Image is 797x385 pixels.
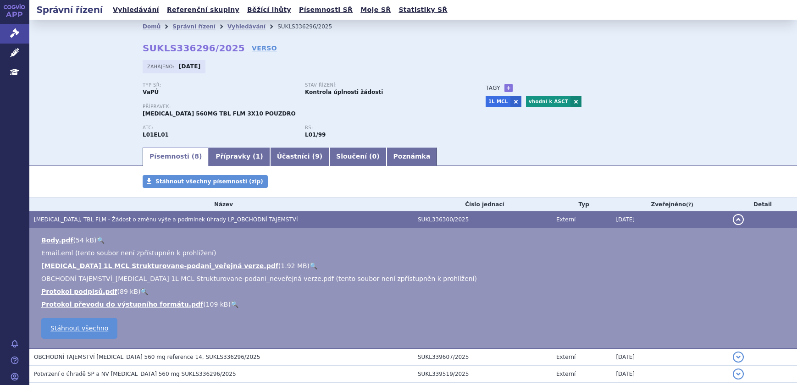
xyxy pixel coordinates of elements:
a: Statistiky SŘ [396,4,450,16]
span: Potvrzení o úhradě SP a NV Imbruvica 560 mg SUKLS336296/2025 [34,371,236,377]
a: Sloučení (0) [329,148,386,166]
button: detail [733,214,744,225]
a: Stáhnout všechno [41,318,117,339]
span: Externí [556,371,576,377]
span: 54 kB [76,236,94,244]
a: Běžící lhůty [244,4,294,16]
td: [DATE] [611,348,728,366]
h3: Tagy [486,82,500,93]
td: SUKL339519/2025 [413,366,552,383]
span: Externí [556,354,576,360]
p: RS: [305,125,458,131]
span: 0 [372,153,376,160]
a: [MEDICAL_DATA] 1L MCL Strukturovane-podani_veřejná verze.pdf [41,262,278,269]
span: [MEDICAL_DATA] 560MG TBL FLM 3X10 POUZDRO [143,110,296,117]
a: Účastníci (9) [270,148,329,166]
strong: IBRUTINIB [143,132,169,138]
li: ( ) [41,236,788,245]
button: detail [733,368,744,379]
a: Přípravky (1) [209,148,270,166]
a: Domů [143,23,161,30]
p: Typ SŘ: [143,82,296,88]
a: Správní řízení [172,23,216,30]
li: SUKLS336296/2025 [277,20,344,33]
td: SUKL336300/2025 [413,211,552,228]
span: Externí [556,216,576,223]
a: VERSO [252,44,277,53]
span: IMBRUVICA, TBL FLM - Žádost o změnu výše a podmínek úhrady LP_OBCHODNÍ TAJEMSTVÍ [34,216,298,223]
strong: ibrutinib [305,132,326,138]
span: 9 [315,153,320,160]
span: 8 [194,153,199,160]
a: 🔍 [310,262,317,269]
p: Stav řízení: [305,82,458,88]
span: OBCHODNÍ TAJEMSTVÍ_[MEDICAL_DATA] 1L MCL Strukturovane-podani_neveřejná verze.pdf (tento soubor n... [41,275,477,282]
th: Typ [552,198,611,211]
th: Číslo jednací [413,198,552,211]
a: Protokol podpisů.pdf [41,288,117,295]
th: Detail [728,198,797,211]
a: vhodní k ASCT [526,96,570,107]
a: + [504,84,513,92]
li: ( ) [41,261,788,270]
button: detail [733,352,744,363]
a: 1L MCL [486,96,510,107]
a: Poznámka [387,148,437,166]
a: 🔍 [97,236,105,244]
span: Stáhnout všechny písemnosti (zip) [155,178,263,185]
span: 109 kB [206,301,228,308]
h2: Správní řízení [29,3,110,16]
strong: SUKLS336296/2025 [143,43,245,54]
li: ( ) [41,300,788,309]
li: ( ) [41,287,788,296]
span: 89 kB [120,288,138,295]
a: Vyhledávání [110,4,162,16]
a: Stáhnout všechny písemnosti (zip) [143,175,268,188]
strong: VaPÚ [143,89,159,95]
th: Zveřejněno [611,198,728,211]
a: 🔍 [140,288,148,295]
a: 🔍 [231,301,238,308]
a: Písemnosti SŘ [296,4,355,16]
abbr: (?) [686,202,693,208]
a: Vyhledávání [227,23,266,30]
span: Email.eml (tento soubor není zpřístupněn k prohlížení) [41,249,216,257]
span: Zahájeno: [147,63,176,70]
span: 1 [256,153,260,160]
a: Písemnosti (8) [143,148,209,166]
a: Referenční skupiny [164,4,242,16]
td: [DATE] [611,366,728,383]
a: Body.pdf [41,236,73,244]
a: Moje SŘ [358,4,393,16]
p: Přípravek: [143,104,467,110]
span: 1.92 MB [281,262,307,269]
th: Název [29,198,413,211]
strong: [DATE] [179,63,201,70]
td: [DATE] [611,211,728,228]
span: OBCHODNÍ TAJEMSTVÍ Imbruvica 560 mg reference 14, SUKLS336296/2025 [34,354,260,360]
td: SUKL339607/2025 [413,348,552,366]
strong: Kontrola úplnosti žádosti [305,89,383,95]
a: Protokol převodu do výstupního formátu.pdf [41,301,203,308]
p: ATC: [143,125,296,131]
